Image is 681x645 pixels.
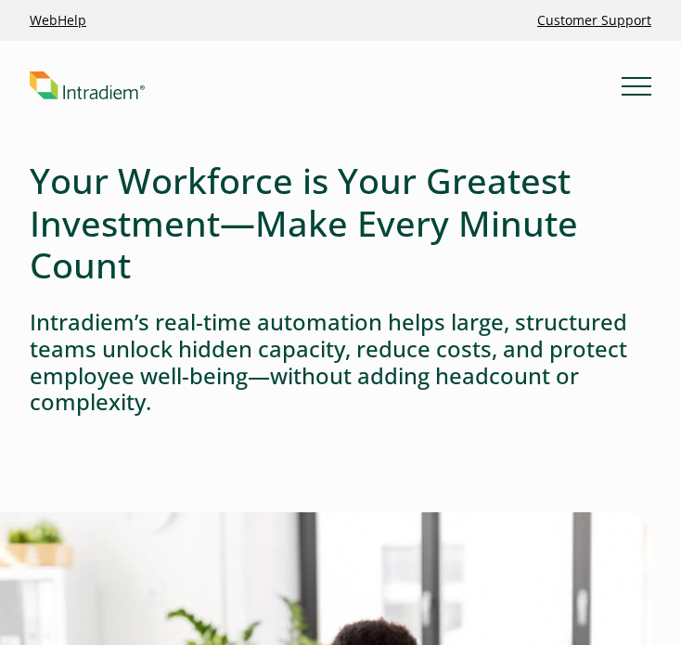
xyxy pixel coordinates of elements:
h1: Your Workforce is Your Greatest Investment—Make Every Minute Count [30,160,651,287]
button: Mobile Navigation Button [622,71,651,100]
a: Link to homepage of Intradiem [30,71,622,100]
a: Link opens in a new window [22,4,94,37]
h4: Intradiem’s real-time automation helps large, structured teams unlock hidden capacity, reduce cos... [30,309,651,416]
img: Intradiem [30,71,145,100]
a: Customer Support [530,4,659,37]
